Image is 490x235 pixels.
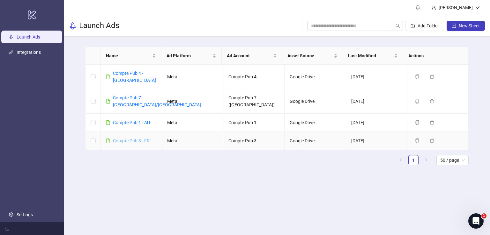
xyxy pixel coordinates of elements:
td: Google Drive [285,65,346,89]
span: search [396,24,400,28]
div: [PERSON_NAME] [436,4,475,11]
a: Compte Pub 1 - AU [113,120,150,125]
a: Settings [17,212,33,217]
span: menu-fold [5,226,10,231]
span: delete [430,120,434,125]
a: Compte Pub 4 - [GEOGRAPHIC_DATA] [113,71,156,83]
li: Next Page [421,155,431,165]
td: Compte Pub 3 [223,132,285,150]
span: 50 / page [440,155,465,165]
span: down [475,5,480,10]
span: file [106,75,110,79]
th: Asset Source [282,47,343,65]
th: Actions [403,47,464,65]
span: delete [430,99,434,103]
td: [DATE] [346,65,407,89]
span: folder-add [411,24,415,28]
a: Compte Pub 3 - FR [113,138,150,143]
th: Ad Platform [161,47,222,65]
li: 1 [408,155,419,165]
span: 1 [481,213,486,218]
span: left [399,158,403,162]
span: Ad Account [227,52,272,59]
li: Previous Page [396,155,406,165]
td: Meta [162,65,223,89]
span: user [432,5,436,10]
td: Meta [162,89,223,114]
a: Compte Pub 7 - [GEOGRAPHIC_DATA]/[GEOGRAPHIC_DATA] [113,95,201,107]
span: file [106,99,110,103]
span: file [106,120,110,125]
span: copy [415,139,419,143]
th: Ad Account [222,47,282,65]
span: Last Modified [348,52,393,59]
td: Google Drive [285,114,346,132]
span: delete [430,139,434,143]
td: Compte Pub 4 [223,65,285,89]
td: Meta [162,114,223,132]
span: delete [430,75,434,79]
h3: Launch Ads [79,21,119,31]
span: right [424,158,428,162]
span: copy [415,75,419,79]
td: Compte Pub 1 [223,114,285,132]
td: Compte Pub 7 ([GEOGRAPHIC_DATA]) [223,89,285,114]
a: 1 [409,155,418,165]
span: New Sheet [459,23,480,28]
span: file [106,139,110,143]
th: Name [101,47,161,65]
span: copy [415,120,419,125]
a: Integrations [17,50,41,55]
span: Add Folder [418,23,439,28]
span: plus-square [452,24,456,28]
a: Launch Ads [17,34,40,39]
span: rocket [69,22,77,30]
td: [DATE] [346,89,407,114]
button: right [421,155,431,165]
span: bell [416,5,420,10]
iframe: Intercom live chat [468,213,484,229]
span: Asset Source [287,52,332,59]
th: Last Modified [343,47,404,65]
td: Google Drive [285,89,346,114]
td: [DATE] [346,132,407,150]
button: Add Folder [405,21,444,31]
div: Page Size [436,155,469,165]
button: New Sheet [447,21,485,31]
td: Google Drive [285,132,346,150]
span: Ad Platform [167,52,212,59]
button: left [396,155,406,165]
td: [DATE] [346,114,407,132]
span: copy [415,99,419,103]
span: Name [106,52,151,59]
td: Meta [162,132,223,150]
